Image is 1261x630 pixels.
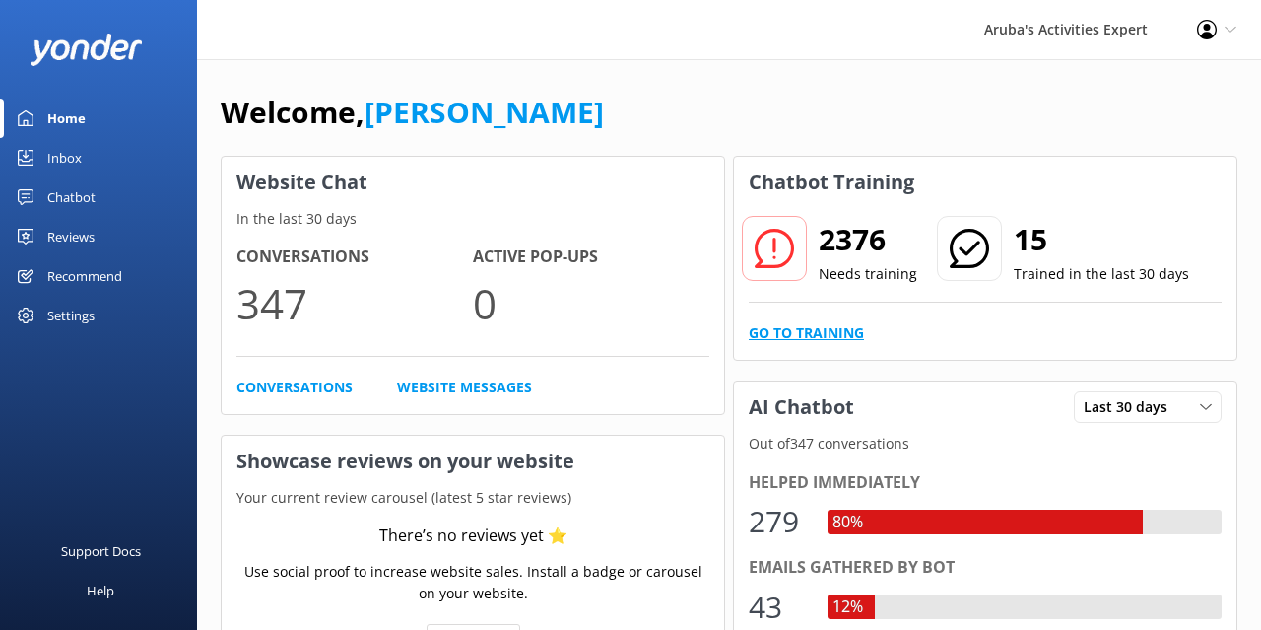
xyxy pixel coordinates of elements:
h3: Website Chat [222,157,724,208]
p: In the last 30 days [222,208,724,230]
p: Use social proof to increase website sales. Install a badge or carousel on your website. [236,561,709,605]
div: Inbox [47,138,82,177]
a: [PERSON_NAME] [365,92,604,132]
h2: 15 [1014,216,1189,263]
p: Trained in the last 30 days [1014,263,1189,285]
div: Home [47,99,86,138]
div: 80% [828,510,868,535]
a: Conversations [236,377,353,398]
h1: Welcome, [221,89,604,136]
span: Last 30 days [1084,396,1179,418]
div: There’s no reviews yet ⭐ [379,524,567,549]
div: Helped immediately [749,470,1222,496]
div: Help [87,571,114,610]
div: 279 [749,498,808,545]
div: Support Docs [61,531,141,571]
h3: Chatbot Training [734,157,929,208]
h3: AI Chatbot [734,382,869,433]
div: 12% [828,595,868,620]
p: 347 [236,270,473,336]
h4: Conversations [236,245,473,270]
div: Chatbot [47,177,96,217]
p: Your current review carousel (latest 5 star reviews) [222,487,724,509]
div: Reviews [47,217,95,256]
p: 0 [473,270,709,336]
div: Recommend [47,256,122,296]
img: yonder-white-logo.png [30,34,143,66]
a: Website Messages [397,377,532,398]
div: Emails gathered by bot [749,555,1222,581]
h3: Showcase reviews on your website [222,436,724,487]
div: Settings [47,296,95,335]
p: Needs training [819,263,917,285]
a: Go to Training [749,322,864,344]
h4: Active Pop-ups [473,245,709,270]
h2: 2376 [819,216,917,263]
p: Out of 347 conversations [734,433,1236,455]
